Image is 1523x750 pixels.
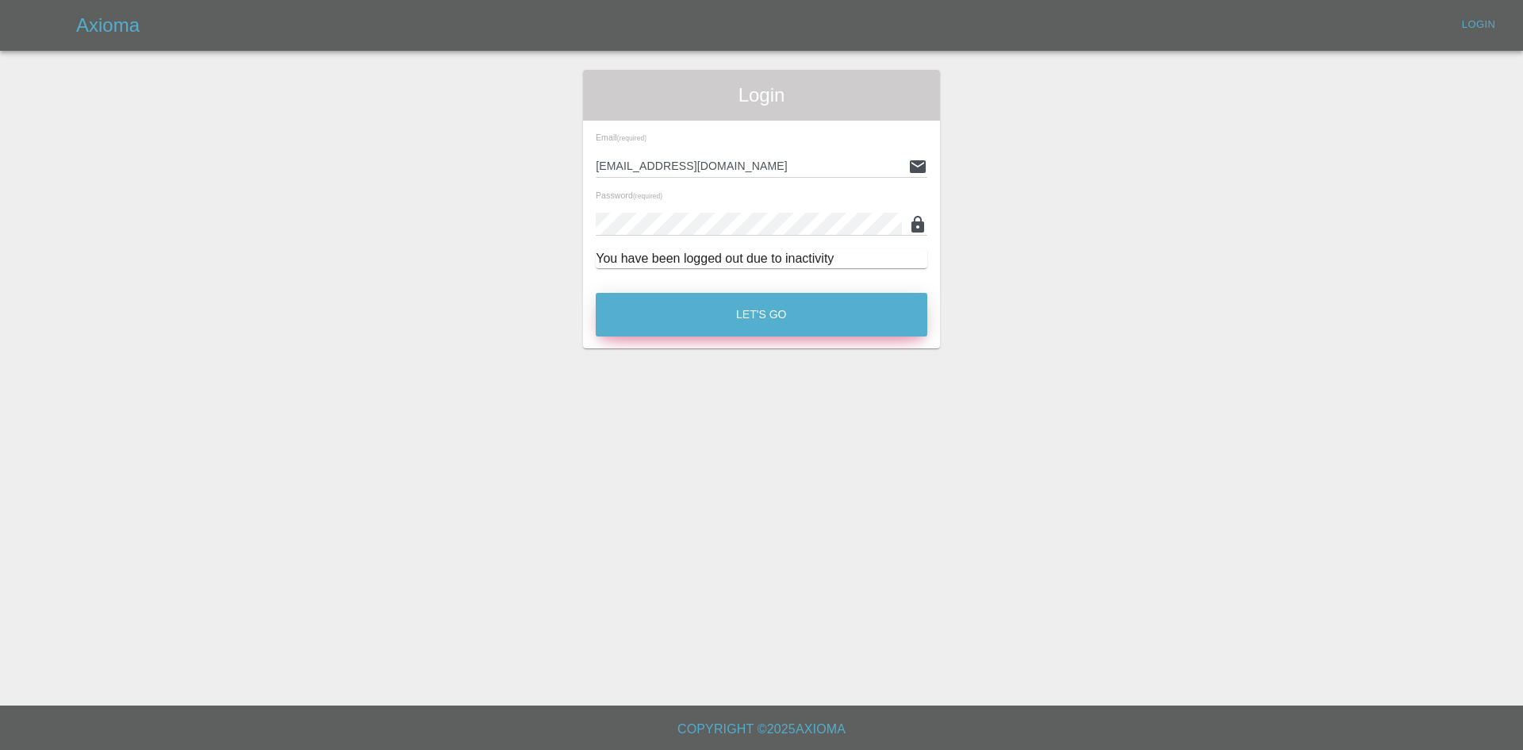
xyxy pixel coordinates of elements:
h5: Axioma [76,13,140,38]
div: You have been logged out due to inactivity [596,249,927,268]
small: (required) [633,193,662,200]
a: Login [1453,13,1504,37]
span: Password [596,190,662,200]
span: Email [596,133,646,142]
small: (required) [617,135,646,142]
button: Let's Go [596,293,927,337]
span: Login [596,83,927,108]
h6: Copyright © 2025 Axioma [13,718,1510,740]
